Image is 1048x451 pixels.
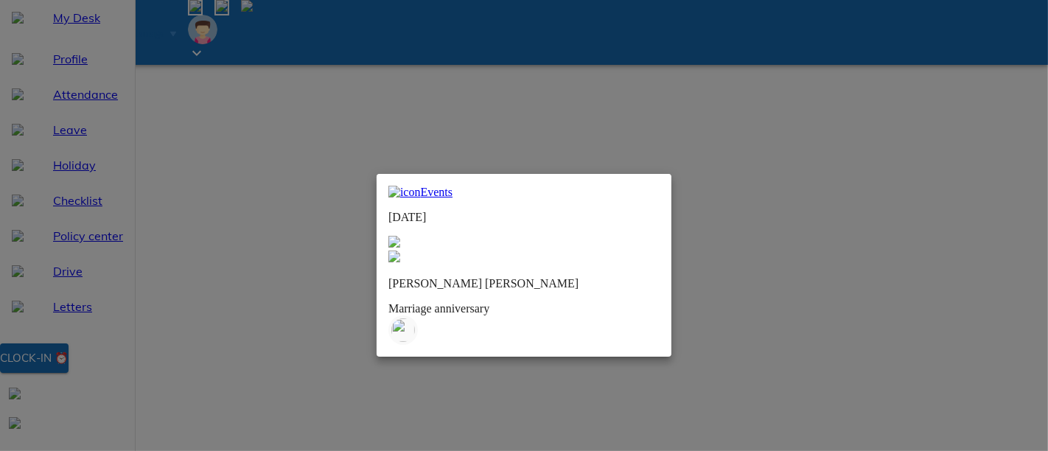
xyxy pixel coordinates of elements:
[421,186,453,198] span: Events
[388,251,400,262] img: defaultEmp.0e2b4d71.svg
[388,186,421,199] img: icon
[388,186,660,199] a: iconEvents
[388,211,660,224] p: [DATE]
[388,277,660,290] p: [PERSON_NAME] [PERSON_NAME]
[388,302,489,315] span: Marriage anniversary
[388,236,400,248] img: close-x-outline-16px.eb9829bd.svg
[388,315,418,345] img: marriage-anniversary.35d8e229.svg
